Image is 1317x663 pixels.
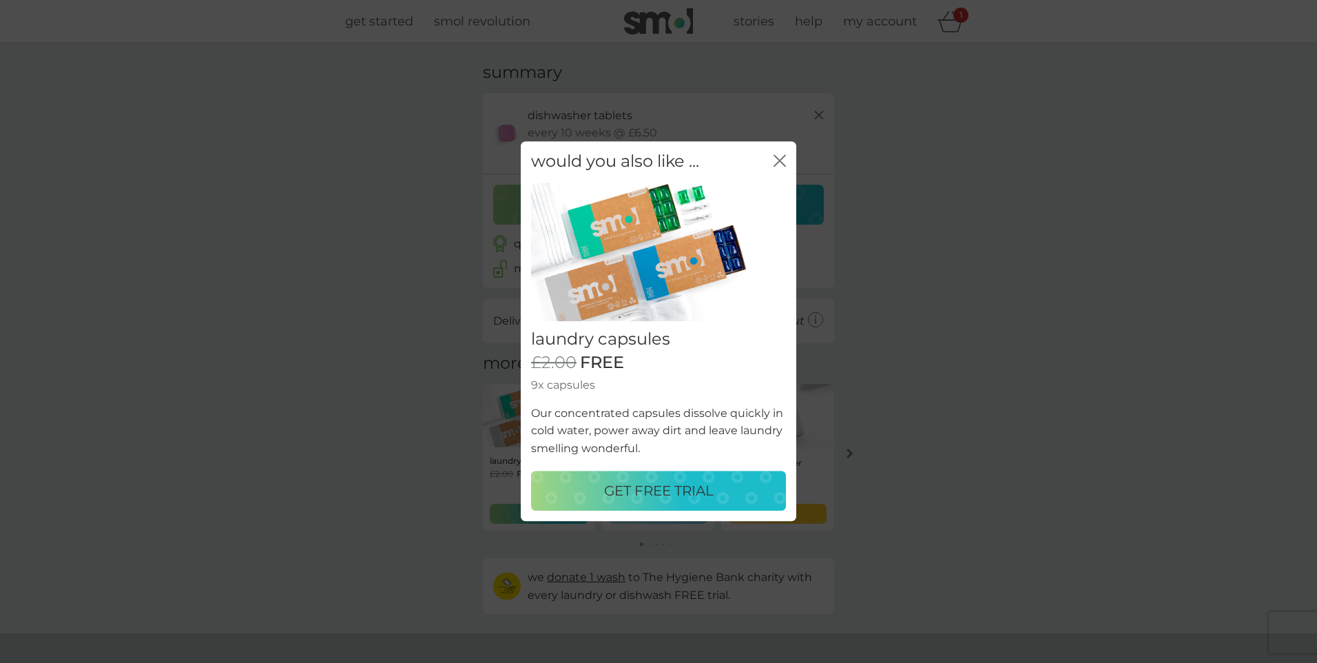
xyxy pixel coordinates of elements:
p: 9x capsules [531,376,786,394]
h2: would you also like ... [531,152,699,172]
button: GET FREE TRIAL [531,471,786,511]
p: Our concentrated capsules dissolve quickly in cold water, power away dirt and leave laundry smell... [531,405,786,458]
span: FREE [580,354,624,374]
h2: laundry capsules [531,330,786,350]
span: £2.00 [531,354,577,374]
p: GET FREE TRIAL [604,480,714,502]
button: close [774,154,786,169]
